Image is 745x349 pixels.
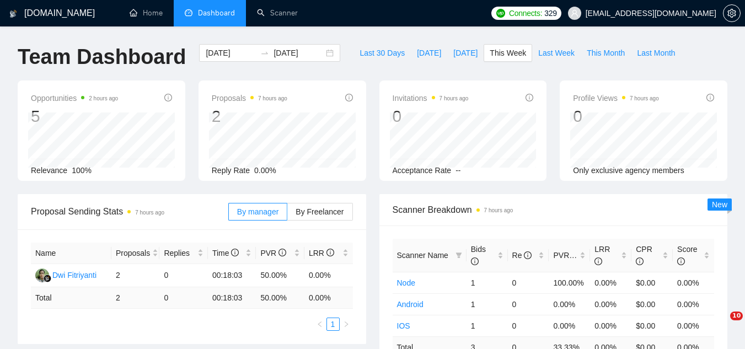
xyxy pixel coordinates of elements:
td: 0.00% [549,315,590,336]
span: info-circle [594,257,602,265]
button: left [313,318,326,331]
button: Last Week [532,44,581,62]
th: Proposals [111,243,160,264]
a: Node [397,278,415,287]
a: searchScanner [257,8,298,18]
div: 0 [393,106,469,127]
span: Relevance [31,166,67,175]
time: 7 hours ago [630,95,659,101]
span: 10 [730,312,743,320]
img: logo [9,5,17,23]
td: 0.00% [590,272,631,293]
td: 0 [508,272,549,293]
span: Last Month [637,47,675,59]
h1: Team Dashboard [18,44,186,70]
td: 0.00% [673,293,714,315]
td: Total [31,287,111,309]
a: Android [397,300,424,309]
span: filter [455,252,462,259]
a: setting [723,9,741,18]
button: [DATE] [411,44,447,62]
span: info-circle [326,249,334,256]
button: [DATE] [447,44,484,62]
span: This Month [587,47,625,59]
li: 1 [326,318,340,331]
li: Next Page [340,318,353,331]
td: 1 [467,272,508,293]
a: 1 [327,318,339,330]
span: By manager [237,207,278,216]
button: This Month [581,44,631,62]
div: 2 [212,106,287,127]
button: right [340,318,353,331]
span: [DATE] [453,47,478,59]
button: This Week [484,44,532,62]
button: Last Month [631,44,681,62]
div: Dwi Fitriyanti [52,269,97,281]
span: info-circle [524,251,532,259]
div: 5 [31,106,118,127]
a: homeHome [130,8,163,18]
td: 50.00 % [256,287,304,309]
th: Name [31,243,111,264]
span: info-circle [636,257,644,265]
span: Opportunities [31,92,118,105]
span: PVR [553,251,579,260]
li: Previous Page [313,318,326,331]
span: New [712,200,727,209]
span: Proposals [116,247,150,259]
td: 0.00 % [304,287,353,309]
span: Replies [164,247,195,259]
span: Only exclusive agency members [573,166,684,175]
span: Last 30 Days [360,47,405,59]
span: Proposal Sending Stats [31,205,228,218]
td: 0.00% [590,293,631,315]
td: 100.00% [549,272,590,293]
iframe: Intercom live chat [708,312,734,338]
span: info-circle [164,94,172,101]
td: 00:18:03 [208,287,256,309]
a: IOS [397,321,410,330]
button: setting [723,4,741,22]
time: 7 hours ago [258,95,287,101]
span: dashboard [185,9,192,17]
span: LRR [309,249,334,257]
th: Replies [159,243,208,264]
td: 0.00% [549,293,590,315]
span: info-circle [706,94,714,101]
div: 0 [573,106,659,127]
span: swap-right [260,49,269,57]
span: info-circle [278,249,286,256]
button: Last 30 Days [353,44,411,62]
span: Reply Rate [212,166,250,175]
td: 0 [159,287,208,309]
span: filter [453,247,464,264]
a: DFDwi Fitriyanti [35,270,97,279]
span: left [317,321,323,327]
img: upwork-logo.png [496,9,505,18]
span: info-circle [231,249,239,256]
input: End date [274,47,324,59]
span: to [260,49,269,57]
span: -- [455,166,460,175]
td: 0 [508,315,549,336]
span: Re [512,251,532,260]
span: Scanner Name [397,251,448,260]
span: [DATE] [417,47,441,59]
span: Connects: [509,7,542,19]
span: Profile Views [573,92,659,105]
span: 100% [72,166,92,175]
span: CPR [636,245,652,266]
td: 0 [508,293,549,315]
td: 0.00% [673,315,714,336]
td: 2 [111,264,160,287]
span: info-circle [345,94,353,101]
td: 2 [111,287,160,309]
time: 7 hours ago [135,210,164,216]
span: info-circle [471,257,479,265]
span: Proposals [212,92,287,105]
span: setting [723,9,740,18]
input: Start date [206,47,256,59]
td: $0.00 [631,272,673,293]
img: gigradar-bm.png [44,275,51,282]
